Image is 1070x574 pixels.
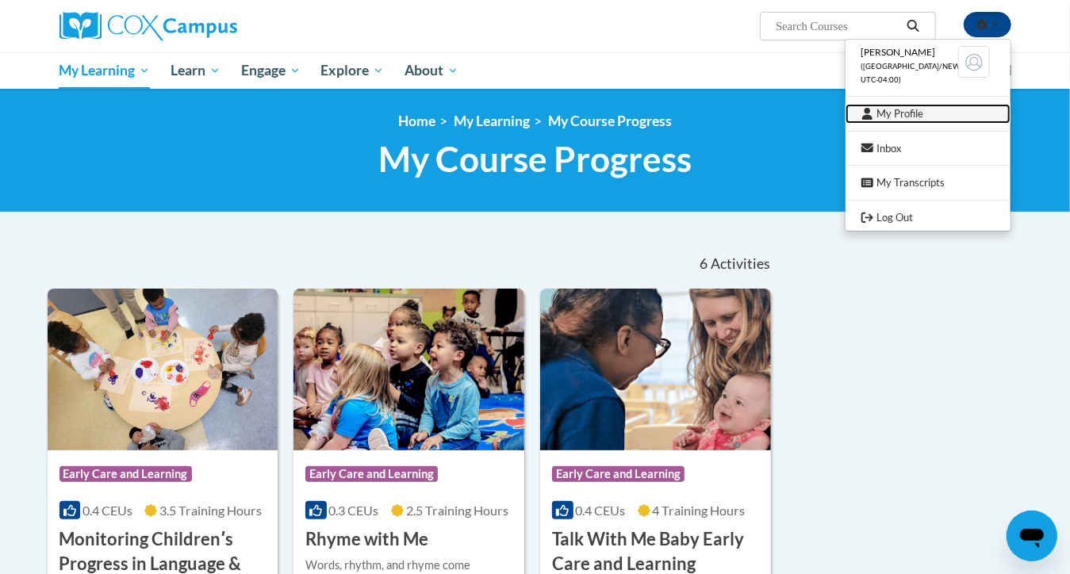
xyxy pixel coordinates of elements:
a: Inbox [846,139,1011,159]
span: 4 Training Hours [653,503,746,518]
span: 6 [700,255,708,273]
a: My Course Progress [548,113,672,129]
h3: Rhyme with Me [305,527,428,552]
span: Early Care and Learning [305,466,438,482]
span: About [405,61,458,80]
span: 3.5 Training Hours [159,503,262,518]
a: My Learning [454,113,530,129]
a: My Learning [49,52,161,89]
button: Search [901,17,925,36]
span: My Course Progress [378,138,692,180]
button: Account Settings [964,12,1011,37]
a: Learn [160,52,231,89]
a: Explore [310,52,394,89]
a: Engage [231,52,311,89]
span: 0.3 CEUs [329,503,379,518]
a: About [394,52,469,89]
a: Logout [846,208,1011,228]
span: [PERSON_NAME] [861,46,936,58]
span: 2.5 Training Hours [406,503,508,518]
span: Learn [171,61,221,80]
div: Main menu [36,52,1035,89]
span: Early Care and Learning [59,466,192,482]
span: Engage [241,61,301,80]
span: Explore [320,61,384,80]
span: Early Care and Learning [552,466,685,482]
span: 0.4 CEUs [82,503,132,518]
iframe: Button to launch messaging window [1007,511,1057,561]
span: Activities [711,255,770,273]
span: 0.4 CEUs [576,503,626,518]
img: Learner Profile Avatar [958,46,990,78]
span: ([GEOGRAPHIC_DATA]/New_York UTC-04:00) [861,62,985,84]
input: Search Courses [774,17,901,36]
a: Cox Campus [59,12,361,40]
img: Cox Campus [59,12,237,40]
a: My Profile [846,104,1011,124]
img: Course Logo [540,289,771,450]
span: My Learning [59,61,150,80]
a: Home [398,113,435,129]
img: Course Logo [48,289,278,450]
a: My Transcripts [846,173,1011,193]
img: Course Logo [293,289,524,450]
